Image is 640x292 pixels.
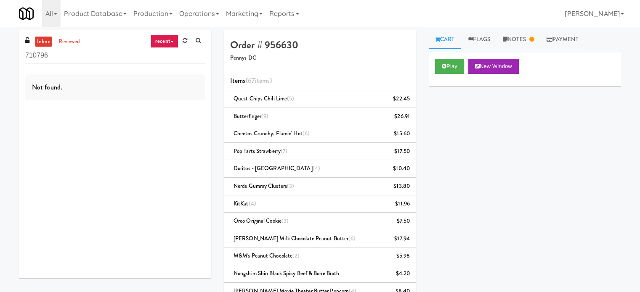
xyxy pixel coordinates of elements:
[429,30,461,49] a: Cart
[56,37,82,47] a: reviewed
[230,39,410,50] h4: Order # 956630
[394,111,410,122] div: $26.91
[396,251,410,261] div: $5.98
[394,146,410,157] div: $17.50
[234,234,356,242] span: [PERSON_NAME] Milk Chocolate Peanut Butter
[234,269,339,277] span: Nongshim Shin Black Spicy Beef & Bone Broth
[25,48,205,63] input: Search vision orders
[393,181,410,192] div: $13.80
[255,76,270,85] ng-pluralize: items
[19,6,34,21] img: Micromart
[287,95,294,103] span: (5)
[230,55,410,61] h5: Pennys DC
[234,217,289,225] span: Oreo Original Cookie
[497,30,540,49] a: Notes
[234,112,269,120] span: Butterfinger
[348,234,356,242] span: (6)
[287,182,294,190] span: (3)
[234,182,294,190] span: Nerds Gummy Clusters
[394,234,410,244] div: $17.94
[396,268,410,279] div: $4.20
[397,216,410,226] div: $7.50
[246,76,272,85] span: (67 )
[435,59,464,74] button: Play
[540,30,585,49] a: Payment
[393,94,410,104] div: $22.45
[303,129,310,137] span: (6)
[313,164,320,172] span: (4)
[234,200,256,208] span: KitKat
[151,34,178,48] a: recent
[234,129,310,137] span: Cheetos Crunchy, Flamin' Hot
[234,164,320,172] span: Doritos - [GEOGRAPHIC_DATA]
[35,37,52,47] a: inbox
[281,147,287,155] span: (7)
[461,30,497,49] a: Flags
[394,129,410,139] div: $15.60
[234,95,295,103] span: Quest Chips Chili Lime
[32,82,62,92] span: Not found.
[292,252,300,260] span: (2)
[281,217,289,225] span: (3)
[393,163,410,174] div: $10.40
[249,200,256,208] span: (4)
[468,59,519,74] button: New Window
[234,252,300,260] span: M&M's Peanut Chocolate
[395,199,410,209] div: $11.96
[230,76,272,85] span: Items
[234,147,287,155] span: Pop Tarts Strawberry
[261,112,268,120] span: (9)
